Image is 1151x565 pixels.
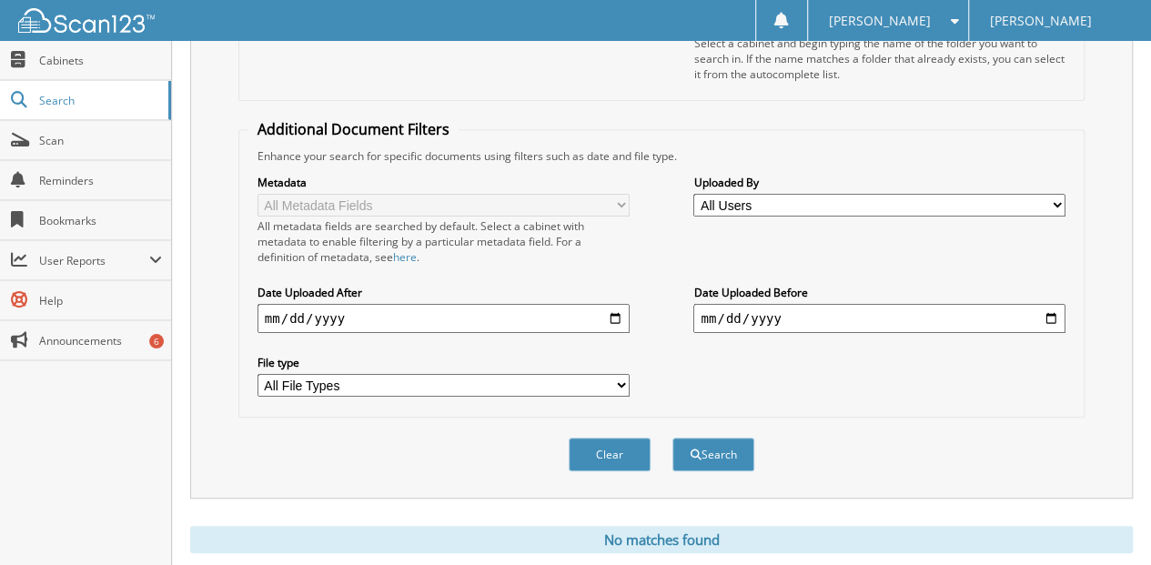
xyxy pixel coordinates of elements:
[393,249,417,265] a: here
[693,304,1065,333] input: end
[693,175,1065,190] label: Uploaded By
[569,438,651,471] button: Clear
[693,35,1065,82] div: Select a cabinet and begin typing the name of the folder you want to search in. If the name match...
[190,526,1133,553] div: No matches found
[1060,478,1151,565] iframe: Chat Widget
[257,175,630,190] label: Metadata
[248,148,1075,164] div: Enhance your search for specific documents using filters such as date and file type.
[39,133,162,148] span: Scan
[39,293,162,308] span: Help
[39,333,162,348] span: Announcements
[39,173,162,188] span: Reminders
[39,53,162,68] span: Cabinets
[18,8,155,33] img: scan123-logo-white.svg
[39,93,159,108] span: Search
[257,218,630,265] div: All metadata fields are searched by default. Select a cabinet with metadata to enable filtering b...
[248,119,459,139] legend: Additional Document Filters
[257,285,630,300] label: Date Uploaded After
[828,15,930,26] span: [PERSON_NAME]
[990,15,1092,26] span: [PERSON_NAME]
[257,355,630,370] label: File type
[149,334,164,348] div: 6
[39,213,162,228] span: Bookmarks
[39,253,149,268] span: User Reports
[672,438,754,471] button: Search
[693,285,1065,300] label: Date Uploaded Before
[257,304,630,333] input: start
